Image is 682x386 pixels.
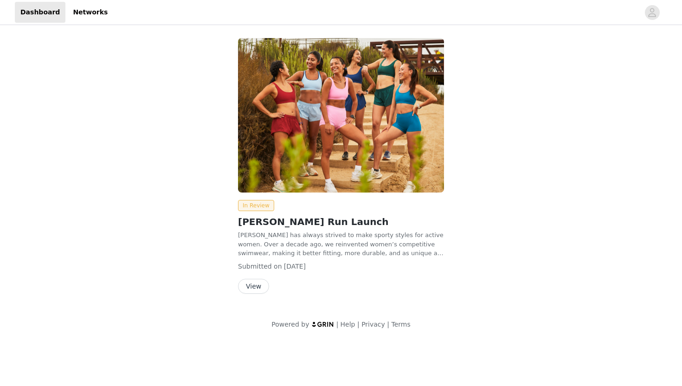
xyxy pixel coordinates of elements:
a: View [238,283,269,290]
a: Help [341,321,355,328]
a: Dashboard [15,2,65,23]
img: JOLYN [238,38,444,193]
img: logo [311,321,335,327]
span: | [336,321,339,328]
span: [DATE] [284,263,306,270]
a: Privacy [361,321,385,328]
span: Powered by [271,321,309,328]
span: | [387,321,389,328]
span: | [357,321,360,328]
p: [PERSON_NAME] has always strived to make sporty styles for active women. Over a decade ago, we re... [238,231,444,258]
h2: [PERSON_NAME] Run Launch [238,215,444,229]
span: In Review [238,200,274,211]
div: avatar [648,5,656,20]
button: View [238,279,269,294]
span: Submitted on [238,263,282,270]
a: Terms [391,321,410,328]
a: Networks [67,2,113,23]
